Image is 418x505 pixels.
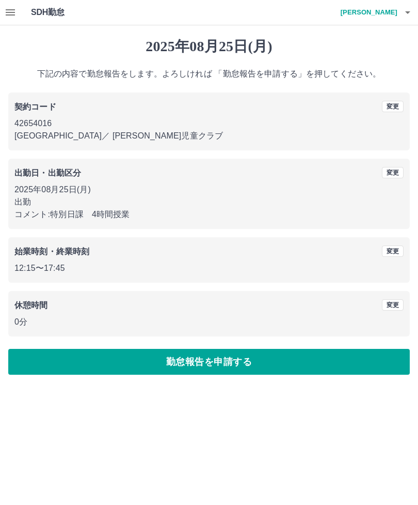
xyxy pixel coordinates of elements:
[14,208,404,221] p: コメント: 特別日課 4時間授業
[14,183,404,196] p: 2025年08月25日(月)
[382,167,404,178] button: 変更
[8,349,410,375] button: 勤怠報告を申請する
[382,101,404,112] button: 変更
[14,196,404,208] p: 出勤
[8,38,410,55] h1: 2025年08月25日(月)
[14,117,404,130] p: 42654016
[14,130,404,142] p: [GEOGRAPHIC_DATA] ／ [PERSON_NAME]児童クラブ
[8,68,410,80] p: 下記の内容で勤怠報告をします。よろしければ 「勤怠報告を申請する」を押してください。
[382,246,404,257] button: 変更
[382,299,404,311] button: 変更
[14,316,404,328] p: 0分
[14,169,81,177] b: 出勤日・出勤区分
[14,102,56,111] b: 契約コード
[14,262,404,274] p: 12:15 〜 17:45
[14,247,89,256] b: 始業時刻・終業時刻
[14,301,48,310] b: 休憩時間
